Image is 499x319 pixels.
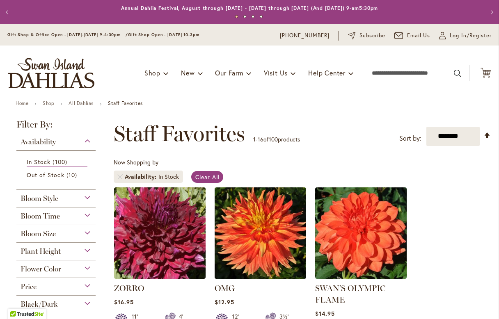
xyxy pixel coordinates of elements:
a: Subscribe [348,32,385,40]
span: 10 [66,171,79,179]
span: Gift Shop & Office Open - [DATE]-[DATE] 9-4:30pm / [7,32,128,37]
button: 1 of 4 [235,15,238,18]
strong: Staff Favorites [108,100,143,106]
a: ZORRO [114,283,144,293]
span: In Stock [27,158,50,166]
a: Home [16,100,28,106]
span: 16 [258,135,263,143]
span: Subscribe [359,32,385,40]
a: [PHONE_NUMBER] [280,32,330,40]
div: In Stock [158,173,179,181]
a: OMG [215,283,235,293]
a: Zorro [114,273,206,280]
a: Swan's Olympic Flame [315,273,407,280]
a: All Dahlias [69,100,94,106]
span: Bloom Size [21,229,56,238]
span: 1 [253,135,256,143]
span: Flower Color [21,264,61,273]
button: 3 of 4 [252,15,254,18]
span: Plant Height [21,247,61,256]
span: $14.95 [315,310,335,317]
span: Black/Dark Foliage [21,300,58,318]
a: Annual Dahlia Festival, August through [DATE] - [DATE] through [DATE] (And [DATE]) 9-am5:30pm [121,5,378,11]
span: Clear All [195,173,220,181]
a: Clear All [191,171,224,183]
span: Availability [21,137,56,146]
span: Help Center [308,68,346,77]
span: Log In/Register [450,32,492,40]
a: SWAN'S OLYMPIC FLAME [315,283,385,305]
button: Next [483,4,499,21]
span: Availability [125,173,158,181]
span: New [181,68,195,77]
p: - of products [253,133,300,146]
span: Shop [144,68,160,77]
span: Bloom Style [21,194,58,203]
span: Visit Us [264,68,288,77]
a: Shop [43,100,54,106]
span: Bloom Time [21,212,60,221]
span: Out of Stock [27,171,64,179]
span: $12.95 [215,298,234,306]
a: store logo [8,58,94,88]
img: Zorro [114,187,206,279]
span: 100 [269,135,278,143]
button: 4 of 4 [260,15,263,18]
span: 100 [53,157,69,166]
a: Remove Availability In Stock [118,174,123,179]
span: Staff Favorites [114,121,245,146]
span: Gift Shop Open - [DATE] 10-3pm [128,32,199,37]
strong: Filter By: [8,120,104,133]
span: Email Us [407,32,430,40]
span: Now Shopping by [114,158,158,166]
span: $16.95 [114,298,134,306]
a: In Stock 100 [27,157,87,166]
a: Email Us [394,32,430,40]
a: Out of Stock 10 [27,171,87,179]
button: 2 of 4 [243,15,246,18]
a: Omg [215,273,306,280]
span: Price [21,282,37,291]
label: Sort by: [399,131,421,146]
img: Swan's Olympic Flame [315,187,407,279]
span: Our Farm [215,68,243,77]
a: Log In/Register [439,32,492,40]
img: Omg [215,187,306,279]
